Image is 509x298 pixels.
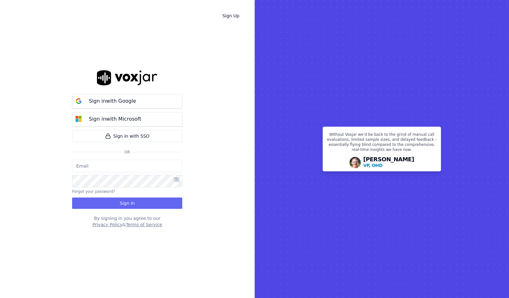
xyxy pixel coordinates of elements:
button: Sign inwith Microsoft [72,112,182,126]
button: Sign inwith Google [72,94,182,108]
div: By signing in you agree to our & [72,215,182,228]
span: Or [122,150,133,155]
button: Privacy Policy [92,221,122,228]
p: Sign in with Microsoft [89,115,141,123]
p: Sign in with Google [89,97,136,105]
img: google Sign in button [72,95,85,107]
a: Sign in with SSO [72,130,182,142]
p: VP, OHD [363,162,382,169]
img: Avatar [349,157,361,168]
button: Sign In [72,198,182,209]
div: [PERSON_NAME] [363,157,414,169]
button: Terms of Service [126,221,162,228]
p: Without Voxjar we’d be back to the grind of manual call evaluations, limited sample sizes, and de... [327,132,437,155]
a: Sign Up [217,10,244,21]
img: microsoft Sign in button [72,113,85,125]
button: Forgot your password? [72,189,115,194]
img: logo [97,70,157,85]
input: Email [72,160,182,172]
